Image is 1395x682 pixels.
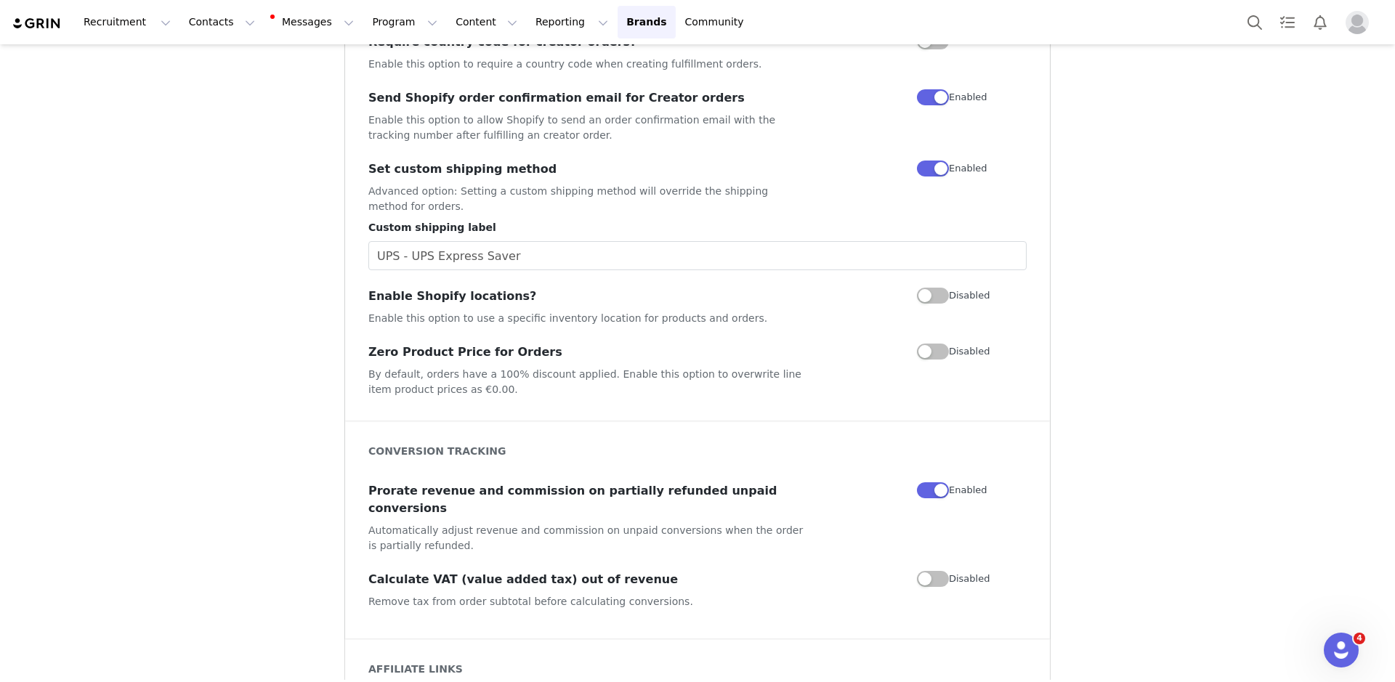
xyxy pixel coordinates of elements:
img: placeholder-profile.jpg [1346,11,1369,34]
h3: Zero Product Price for Orders [368,344,807,361]
button: Search [1239,6,1271,38]
button: Recruitment [75,6,179,38]
div: Enabled [917,482,1027,498]
a: Brands [618,6,675,38]
p: Enable this option to allow Shopify to send an order confirmation email with the tracking number ... [368,113,807,143]
button: Notifications [1304,6,1336,38]
div: Disabled [917,571,1027,587]
h4: AFFILIATE LINKS [368,662,1027,677]
input: Shipping Title & Code [368,241,1027,270]
div: Enabled [917,161,1027,176]
p: Enable this option to require a country code when creating fulfillment orders. [368,57,807,72]
div: Disabled [917,288,1027,304]
span: 4 [1354,633,1365,644]
a: Community [676,6,759,38]
h3: Enable Shopify locations? [368,288,807,305]
button: Profile [1337,11,1383,34]
img: grin logo [12,17,62,31]
h3: Prorate revenue and commission on partially refunded unpaid conversions [368,482,807,517]
iframe: Intercom live chat [1324,633,1359,667]
div: Enabled [917,89,1027,105]
p: Remove tax from order subtotal before calculating conversions. [368,594,807,609]
button: Reporting [527,6,617,38]
p: By default, orders have a 100% discount applied. Enable this option to overwrite line item produc... [368,367,807,397]
button: Messages [264,6,363,38]
button: Program [363,6,446,38]
h4: Custom shipping label [368,220,1027,235]
p: Enable this option to use a specific inventory location for products and orders. [368,311,807,326]
p: Automatically adjust revenue and commission on unpaid conversions when the order is partially ref... [368,523,807,553]
h3: Send Shopify order confirmation email for Creator orders [368,89,807,107]
a: Tasks [1271,6,1303,38]
button: Content [447,6,526,38]
h3: Calculate VAT (value added tax) out of revenue [368,571,807,588]
h4: CONVERSION TRACKING [368,444,1027,459]
p: Advanced option: Setting a custom shipping method will override the shipping method for orders. [368,184,807,214]
div: Disabled [917,344,1027,360]
button: Contacts [180,6,264,38]
h3: Set custom shipping method [368,161,807,178]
